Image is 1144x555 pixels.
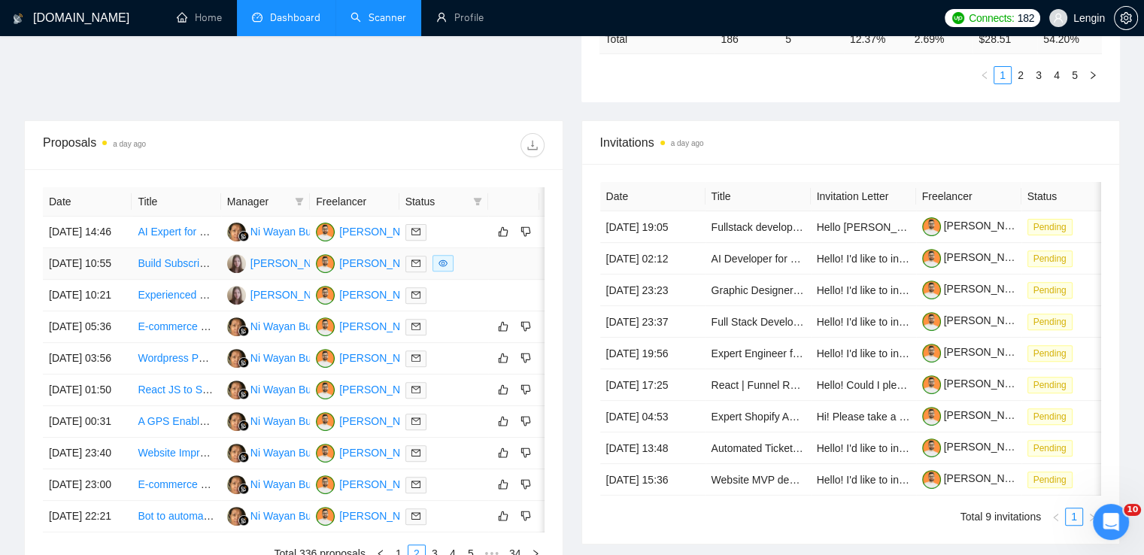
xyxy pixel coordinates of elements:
[316,509,426,521] a: TM[PERSON_NAME]
[494,349,512,367] button: like
[922,344,941,362] img: c1NLmzrk-0pBZjOo1nLSJnOz0itNHKTdmMHAt8VIsLFzaWqqsJDJtcFyV3OYvrqgu3
[1088,513,1097,522] span: right
[238,231,249,241] img: gigradar-bm.png
[350,11,406,24] a: searchScanner
[227,193,289,210] span: Manager
[712,442,932,454] a: Automated Ticket Purchasing Bot Development
[712,379,833,391] a: React | Funnel Recreation
[520,478,531,490] span: dislike
[706,211,811,243] td: Fullstack developer for complete vacation rental booking platform
[600,182,706,211] th: Date
[43,501,132,532] td: [DATE] 22:21
[922,407,941,426] img: c1NLmzrk-0pBZjOo1nLSJnOz0itNHKTdmMHAt8VIsLFzaWqqsJDJtcFyV3OYvrqgu3
[1048,67,1065,83] a: 4
[969,10,1014,26] span: Connects:
[960,508,1041,526] li: Total 9 invitations
[132,501,220,532] td: Bot to automate posting blogs and getting them linked
[1012,66,1030,84] li: 2
[1027,315,1079,327] a: Pending
[922,346,1030,358] a: [PERSON_NAME]
[1027,377,1073,393] span: Pending
[227,507,246,526] img: NW
[922,220,1030,232] a: [PERSON_NAME]
[521,139,544,151] span: download
[227,381,246,399] img: NW
[227,317,246,336] img: NW
[706,369,811,401] td: React | Funnel Recreation
[227,223,246,241] img: NW
[922,378,1030,390] a: [PERSON_NAME]
[922,470,941,489] img: c1NLmzrk-0pBZjOo1nLSJnOz0itNHKTdmMHAt8VIsLFzaWqqsJDJtcFyV3OYvrqgu3
[1066,508,1082,525] a: 1
[250,255,337,271] div: [PERSON_NAME]
[712,221,1015,233] a: Fullstack developer for complete vacation rental booking platform
[227,254,246,273] img: NB
[132,311,220,343] td: E-commerce Website Development for Restaurant Business
[1115,12,1137,24] span: setting
[600,211,706,243] td: [DATE] 19:05
[600,369,706,401] td: [DATE] 17:25
[250,508,335,524] div: Ni Wayan Budiarti
[316,225,426,237] a: TM[PERSON_NAME]
[1027,314,1073,330] span: Pending
[600,464,706,496] td: [DATE] 15:36
[844,24,909,53] td: 12.37 %
[517,223,535,241] button: dislike
[922,283,1030,295] a: [PERSON_NAME]
[712,253,1047,265] a: AI Developer for Roadmap Completion & Avatar Persona Customization
[43,343,132,375] td: [DATE] 03:56
[1084,66,1102,84] button: right
[671,139,704,147] time: a day ago
[316,381,335,399] img: TM
[1027,408,1073,425] span: Pending
[138,320,418,332] a: E-commerce Website Development for Restaurant Business
[498,478,508,490] span: like
[494,381,512,399] button: like
[316,254,335,273] img: TM
[1027,473,1079,485] a: Pending
[1021,182,1127,211] th: Status
[916,182,1021,211] th: Freelancer
[227,383,335,395] a: NWNi Wayan Budiarti
[250,476,335,493] div: Ni Wayan Budiarti
[43,187,132,217] th: Date
[494,507,512,525] button: like
[1027,472,1073,488] span: Pending
[1027,220,1079,232] a: Pending
[411,385,420,394] span: mail
[316,507,335,526] img: TM
[316,223,335,241] img: TM
[339,381,426,398] div: [PERSON_NAME]
[132,438,220,469] td: Website Improvement for Luxury Rug Retailer
[138,289,405,301] a: Experienced Full-Stack Developer for Wellness App MVP
[238,326,249,336] img: gigradar-bm.png
[238,357,249,368] img: gigradar-bm.png
[706,401,811,432] td: Expert Shopify App Developer Needed to Fix Theme Extension Rendering Bug (React/Node.js)
[339,350,426,366] div: [PERSON_NAME]
[252,12,262,23] span: dashboard
[43,280,132,311] td: [DATE] 10:21
[316,446,426,458] a: TM[PERSON_NAME]
[339,444,426,461] div: [PERSON_NAME]
[292,190,307,213] span: filter
[909,24,973,53] td: 2.69 %
[498,352,508,364] span: like
[227,256,337,268] a: NB[PERSON_NAME]
[922,314,1030,326] a: [PERSON_NAME]
[922,438,941,457] img: c1NLmzrk-0pBZjOo1nLSJnOz0itNHKTdmMHAt8VIsLFzaWqqsJDJtcFyV3OYvrqgu3
[1047,508,1065,526] li: Previous Page
[227,225,335,237] a: NWNi Wayan Budiarti
[1088,71,1097,80] span: right
[339,476,426,493] div: [PERSON_NAME]
[1030,66,1048,84] li: 3
[316,288,426,300] a: TM[PERSON_NAME]
[712,347,903,359] a: Expert Engineer for Low-Latency Parsing
[976,66,994,84] button: left
[138,352,350,364] a: Wordpress PRO - fluent CRM + Woocomerce
[250,318,335,335] div: Ni Wayan Budiarti
[411,322,420,331] span: mail
[922,312,941,331] img: c1NLmzrk-0pBZjOo1nLSJnOz0itNHKTdmMHAt8VIsLFzaWqqsJDJtcFyV3OYvrqgu3
[994,66,1012,84] li: 1
[339,413,426,429] div: [PERSON_NAME]
[1083,508,1101,526] li: Next Page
